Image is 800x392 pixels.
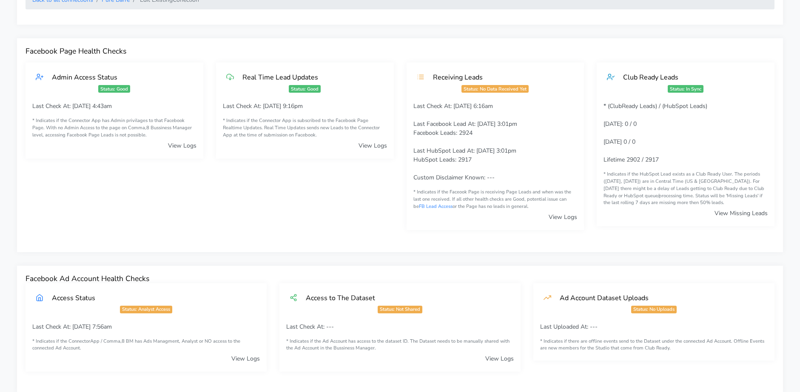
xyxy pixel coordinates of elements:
[668,85,703,93] span: Status: In Sync
[297,293,510,302] div: Access to The Dataset
[98,85,130,93] span: Status: Good
[631,306,677,313] span: Status: No Uploads
[120,306,172,313] span: Status: Analyst Access
[32,117,196,139] small: * Indicates if the Connector App has Admin privilages to that Facebook Page. With no Admin Access...
[485,355,514,363] a: View Logs
[604,102,707,110] span: * (ClubReady Leads) / (HubSpot Leads)
[378,306,422,313] span: Status: Not Shared
[419,203,453,210] a: FB Lead Access
[359,142,387,150] a: View Logs
[424,73,574,82] div: Receiving Leads
[43,293,256,302] div: Access Status
[413,102,493,110] span: Last Check At: [DATE] 6:16am
[286,338,514,352] small: * Indicates if the Ad Account has access to the dataset ID. The Dataset needs to be manually shar...
[413,129,473,137] span: Facebook Leads: 2924
[32,322,260,331] p: Last Check At: [DATE] 7:56am
[551,293,764,302] div: Ad Account Dataset Uploads
[43,73,193,82] div: Admin Access Status
[26,274,774,283] h4: Facebook Ad Account Health Checks
[32,338,260,352] small: * Indicates if the ConnectorApp / Comma,8 BM has Ads Managment, Analyst or NO access to the conne...
[231,355,260,363] a: View Logs
[223,117,387,139] small: * Indicates if the Connector App is subscribed to the Facebook Page Realtime Updates. Real Time U...
[413,189,571,210] span: * Indicates if the Faceook Page is receiving Page Leads and when was the last one received. If al...
[413,156,472,164] span: HubSpot Leads: 2917
[168,142,196,150] a: View Logs
[549,213,577,221] a: View Logs
[461,85,529,93] span: Status: No Data Received Yet
[234,73,384,82] div: Real Time Lead Updates
[604,156,659,164] span: Lifetime 2902 / 2917
[715,209,768,217] a: View Missing Leads
[286,322,514,331] p: Last Check At: ---
[223,102,387,111] p: Last Check At: [DATE] 9:16pm
[289,85,321,93] span: Status: Good
[413,173,495,182] span: Custom Disclaimer Known: ---
[540,338,768,352] small: * Indicates if there are offline events send to the Dataset under the connected Ad Account. Offli...
[540,322,768,331] p: Last Uploaded At: ---
[413,147,516,155] span: Last HubSpot Lead At: [DATE] 3:01pm
[604,171,764,206] span: * Indicates if the HubSpot Lead exists as a Club Ready User. The periods ([DATE], [DATE]) are in ...
[604,120,637,128] span: [DATE]: 0 / 0
[413,120,517,128] span: Last Facebook Lead At: [DATE] 3:01pm
[604,138,635,146] span: [DATE] 0 / 0
[26,47,774,56] h4: Facebook Page Health Checks
[615,73,764,82] div: Club Ready Leads
[32,102,196,111] p: Last Check At: [DATE] 4:43am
